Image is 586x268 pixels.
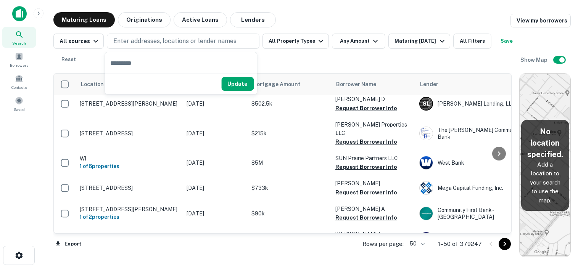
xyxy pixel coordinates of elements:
div: West Bank [419,156,534,170]
span: Borrower Name [336,80,376,89]
img: picture [420,207,433,220]
button: All Filters [453,34,491,49]
span: Mortgage Amount [252,80,310,89]
button: Maturing Loans [53,12,115,27]
p: $502.5k [251,99,328,108]
p: [PERSON_NAME] D [335,95,412,103]
h6: Show Map [520,56,549,64]
h6: 1 of 2 properties [80,213,179,221]
button: Enter addresses, locations or lender names [107,34,259,49]
a: Contacts [2,71,36,92]
p: [DATE] [187,129,244,138]
p: [DATE] [187,184,244,192]
div: SUN Federal Credit Union [419,232,534,246]
button: Active Loans [174,12,227,27]
p: $733k [251,184,328,192]
button: Request Borrower Info [335,137,397,146]
p: Enter addresses, locations or lender names [113,37,237,46]
div: All sources [60,37,100,46]
img: picture [420,232,433,245]
p: $5M [251,159,328,167]
iframe: Chat Widget [548,207,586,244]
a: Borrowers [2,49,36,70]
th: Borrower Name [332,74,415,95]
p: $215k [251,129,328,138]
th: Location [76,74,183,95]
img: picture [420,127,433,140]
img: picture [420,181,433,194]
p: [PERSON_NAME] A [335,205,412,213]
button: Request Borrower Info [335,188,397,197]
p: [DATE] [187,99,244,108]
button: Maturing [DATE] [388,34,450,49]
p: [DATE] [187,159,244,167]
span: Contacts [11,84,27,90]
div: [PERSON_NAME] Lending, LLC [419,97,534,111]
p: [DATE] [187,209,244,218]
a: View my borrowers [510,14,571,27]
button: Lenders [230,12,276,27]
img: picture [420,156,433,169]
div: Maturing [DATE] [394,37,446,46]
button: Reset [56,52,81,67]
p: [PERSON_NAME] [335,230,412,238]
p: $90k [251,209,328,218]
div: 50 [407,238,426,249]
a: Saved [2,93,36,114]
p: [STREET_ADDRESS] [80,130,179,137]
button: All sources [53,34,104,49]
button: Update [221,77,254,91]
p: [PERSON_NAME] Properties LLC [335,120,412,137]
th: Lender [415,74,538,95]
p: 1–50 of 379247 [438,239,482,249]
button: All Property Types [262,34,329,49]
button: Request Borrower Info [335,213,397,222]
p: Rows per page: [362,239,404,249]
h5: No location specified. [527,126,563,160]
p: [STREET_ADDRESS] [80,185,179,191]
span: Search [12,40,26,46]
div: The [PERSON_NAME] Community Bank [419,127,534,140]
th: Mortgage Amount [248,74,332,95]
span: Location [80,80,104,89]
p: WI [80,155,179,162]
button: Go to next page [499,238,511,250]
img: map-placeholder.webp [520,74,570,257]
p: SUN Prairie Partners LLC [335,154,412,162]
div: Mega Capital Funding, Inc. [419,181,534,195]
button: Save your search to get updates of matches that match your search criteria. [494,34,519,49]
span: Borrowers [10,62,28,68]
img: capitalize-icon.png [12,6,27,21]
button: Any Amount [332,34,385,49]
p: [PERSON_NAME] [335,179,412,188]
button: Originations [118,12,171,27]
button: Request Borrower Info [335,162,397,172]
button: Export [53,238,83,250]
span: Saved [14,106,25,112]
a: Search [2,27,36,48]
p: [STREET_ADDRESS][PERSON_NAME] [80,100,179,107]
span: Lender [420,80,438,89]
p: S L [423,100,430,108]
p: [STREET_ADDRESS][PERSON_NAME] [80,206,179,213]
button: Request Borrower Info [335,104,397,113]
div: Community First Bank - [GEOGRAPHIC_DATA] [419,207,534,220]
p: Add a location to your search to use the map. [527,160,563,205]
h6: 1 of 6 properties [80,162,179,170]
